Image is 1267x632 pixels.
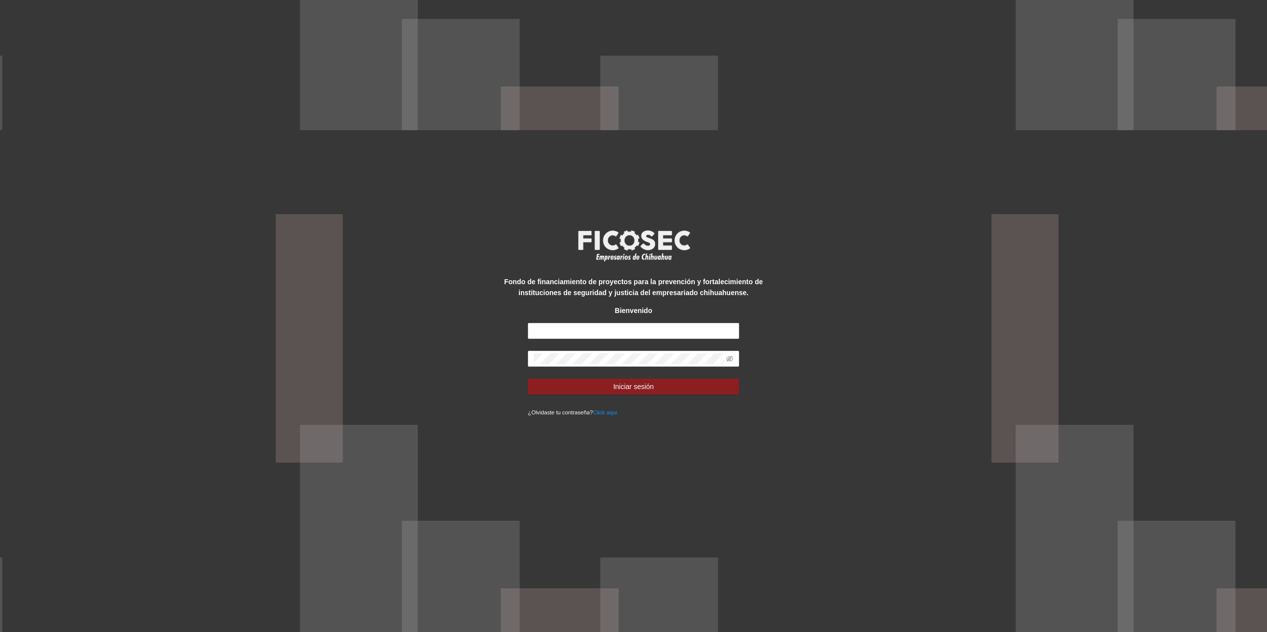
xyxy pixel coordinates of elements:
img: logo [572,227,696,264]
small: ¿Olvidaste tu contraseña? [528,409,617,415]
a: Click aqui [593,409,617,415]
strong: Bienvenido [615,307,652,315]
button: Iniciar sesión [528,379,739,395]
strong: Fondo de financiamiento de proyectos para la prevención y fortalecimiento de instituciones de seg... [504,278,762,297]
span: Iniciar sesión [613,381,654,392]
span: eye-invisible [726,355,733,362]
